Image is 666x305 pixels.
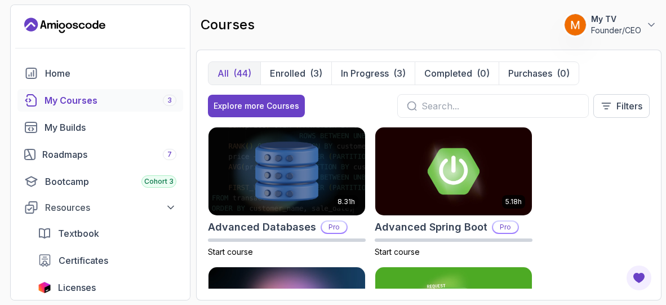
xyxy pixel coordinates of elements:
[208,95,305,117] button: Explore more Courses
[233,67,251,80] div: (44)
[167,150,172,159] span: 7
[214,100,299,112] div: Explore more Courses
[424,67,472,80] p: Completed
[45,121,176,134] div: My Builds
[201,16,255,34] h2: courses
[167,96,172,105] span: 3
[341,67,389,80] p: In Progress
[45,201,176,214] div: Resources
[338,197,355,206] p: 8.31h
[24,16,105,34] a: Landing page
[591,14,641,25] p: My TV
[144,177,174,186] span: Cohort 3
[31,249,183,272] a: certificates
[260,62,331,85] button: Enrolled(3)
[375,127,532,215] img: Advanced Spring Boot card
[17,143,183,166] a: roadmaps
[17,170,183,193] a: bootcamp
[619,260,655,294] iframe: chat widget
[564,14,657,36] button: user profile imageMy TVFounder/CEO
[393,67,406,80] div: (3)
[17,197,183,218] button: Resources
[17,116,183,139] a: builds
[208,127,365,215] img: Advanced Databases card
[31,276,183,299] a: licenses
[45,94,176,107] div: My Courses
[565,14,586,36] img: user profile image
[415,62,499,85] button: Completed(0)
[375,247,420,257] span: Start course
[452,20,655,254] iframe: chat widget
[421,99,579,113] input: Search...
[59,254,108,267] span: Certificates
[217,67,229,80] p: All
[322,222,347,233] p: Pro
[17,89,183,112] a: courses
[58,281,96,294] span: Licenses
[58,227,99,240] span: Textbook
[208,219,316,235] h2: Advanced Databases
[31,222,183,245] a: textbook
[38,282,51,293] img: jetbrains icon
[310,67,322,80] div: (3)
[45,175,176,188] div: Bootcamp
[331,62,415,85] button: In Progress(3)
[375,219,487,235] h2: Advanced Spring Boot
[17,62,183,85] a: home
[270,67,305,80] p: Enrolled
[208,62,260,85] button: All(44)
[42,148,176,161] div: Roadmaps
[208,247,253,257] span: Start course
[45,67,176,80] div: Home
